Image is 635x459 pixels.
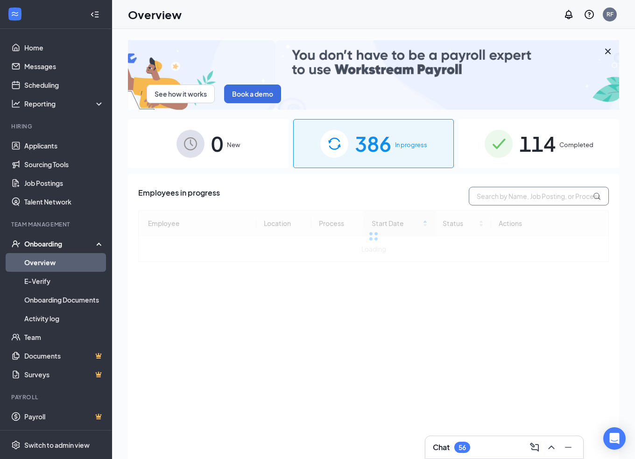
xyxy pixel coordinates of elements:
button: See how it works [147,85,215,103]
a: Talent Network [24,192,104,211]
img: payroll-small.gif [128,40,619,110]
div: Hiring [11,122,102,130]
svg: Analysis [11,99,21,108]
svg: WorkstreamLogo [10,9,20,19]
span: New [227,140,240,149]
div: Team Management [11,220,102,228]
a: Sourcing Tools [24,155,104,174]
div: RF [607,10,614,18]
h3: Chat [433,442,450,452]
a: DocumentsCrown [24,346,104,365]
svg: Settings [11,440,21,450]
a: Messages [24,57,104,76]
a: Overview [24,253,104,272]
h1: Overview [128,7,182,22]
div: Open Intercom Messenger [603,427,626,450]
a: SurveysCrown [24,365,104,384]
button: ComposeMessage [527,440,542,455]
span: 386 [355,127,391,160]
a: PayrollCrown [24,407,104,426]
div: Reporting [24,99,105,108]
div: Onboarding [24,239,96,248]
span: 114 [519,127,556,160]
svg: Minimize [563,442,574,453]
div: Switch to admin view [24,440,90,450]
a: Onboarding Documents [24,290,104,309]
a: Scheduling [24,76,104,94]
button: Minimize [561,440,576,455]
a: Job Postings [24,174,104,192]
a: Team [24,328,104,346]
a: Activity log [24,309,104,328]
svg: ChevronUp [546,442,557,453]
span: 0 [211,127,223,160]
svg: Cross [602,46,614,57]
svg: Collapse [90,10,99,19]
a: E-Verify [24,272,104,290]
svg: ComposeMessage [529,442,540,453]
div: Payroll [11,393,102,401]
span: In progress [395,140,427,149]
svg: Notifications [563,9,574,20]
a: Home [24,38,104,57]
button: ChevronUp [544,440,559,455]
span: Employees in progress [138,187,220,205]
button: Book a demo [224,85,281,103]
div: 56 [459,444,466,452]
svg: QuestionInfo [584,9,595,20]
span: Completed [559,140,593,149]
input: Search by Name, Job Posting, or Process [469,187,609,205]
a: Applicants [24,136,104,155]
svg: UserCheck [11,239,21,248]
